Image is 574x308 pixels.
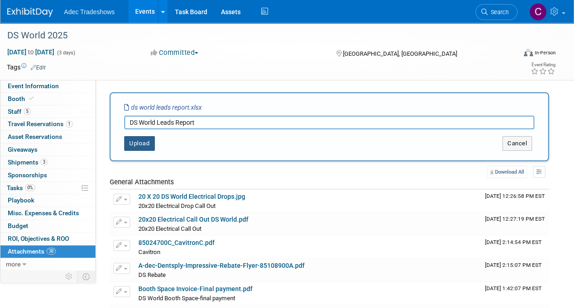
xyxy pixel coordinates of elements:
[481,259,549,281] td: Upload Timestamp
[138,249,160,255] span: Cavitron
[531,63,555,67] div: Event Rating
[61,271,77,282] td: Personalize Event Tab Strip
[8,133,62,140] span: Asset Reservations
[138,225,201,232] span: 20x20 Electrical Call Out
[29,96,34,101] i: Booth reservation complete
[0,118,95,130] a: Travel Reservations1
[124,104,202,111] i: ds world leads report.xlsx
[0,194,95,207] a: Playbook
[25,184,35,191] span: 0%
[0,131,95,143] a: Asset Reservations
[0,207,95,219] a: Misc. Expenses & Credits
[66,121,73,127] span: 1
[524,49,533,56] img: Format-Inperson.png
[138,193,245,200] a: 20 X 20 DS World Electrical Drops.jpg
[7,48,55,56] span: [DATE] [DATE]
[534,49,556,56] div: In-Person
[481,236,549,259] td: Upload Timestamp
[8,222,28,229] span: Budget
[8,209,79,217] span: Misc. Expenses & Credits
[485,193,545,199] span: Upload Timestamp
[64,8,115,16] span: Adec Tradeshows
[529,3,547,21] img: Carol Schmidlin
[485,239,542,245] span: Upload Timestamp
[0,233,95,245] a: ROI, Objectives & ROO
[8,82,59,90] span: Event Information
[47,248,56,255] span: 38
[56,50,75,56] span: (3 days)
[0,106,95,118] a: Staff5
[481,282,549,305] td: Upload Timestamp
[31,64,46,71] a: Edit
[8,248,56,255] span: Attachments
[138,216,248,223] a: 20x20 Electrical Call Out DS World.pdf
[476,48,556,61] div: Event Format
[8,196,34,204] span: Playbook
[138,202,216,209] span: 20x20 Electrical Drop Call Out
[0,182,95,194] a: Tasks0%
[138,285,253,292] a: Booth Space Invoice-Final payment.pdf
[485,285,542,292] span: Upload Timestamp
[0,143,95,156] a: Giveaways
[481,212,549,235] td: Upload Timestamp
[4,27,509,44] div: DS World 2025
[8,146,37,153] span: Giveaways
[138,295,235,302] span: DS World Booth Space-final payment
[485,216,545,222] span: Upload Timestamp
[0,220,95,232] a: Budget
[6,260,21,268] span: more
[502,136,532,151] button: Cancel
[0,80,95,92] a: Event Information
[7,63,46,72] td: Tags
[0,245,95,258] a: Attachments38
[8,120,73,127] span: Travel Reservations
[0,156,95,169] a: Shipments3
[487,166,527,178] a: Download All
[110,178,174,186] span: General Attachments
[481,190,549,212] td: Upload Timestamp
[0,169,95,181] a: Sponsorships
[7,184,35,191] span: Tasks
[26,48,35,56] span: to
[485,262,542,268] span: Upload Timestamp
[8,235,69,242] span: ROI, Objectives & ROO
[8,95,36,102] span: Booth
[8,108,31,115] span: Staff
[41,159,47,165] span: 3
[488,9,509,16] span: Search
[8,171,47,179] span: Sponsorships
[138,271,166,278] span: DS Rebate
[8,159,47,166] span: Shipments
[77,271,96,282] td: Toggle Event Tabs
[343,50,457,57] span: [GEOGRAPHIC_DATA], [GEOGRAPHIC_DATA]
[0,258,95,271] a: more
[24,108,31,115] span: 5
[475,4,517,20] a: Search
[138,239,215,246] a: 85024700C_CavitronC.pdf
[124,136,155,151] button: Upload
[147,48,202,58] button: Committed
[0,93,95,105] a: Booth
[138,262,305,269] a: A-dec-Dentsply-Impressive-Rebate-Flyer-85108900A.pdf
[124,116,534,129] input: Enter description
[7,8,53,17] img: ExhibitDay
